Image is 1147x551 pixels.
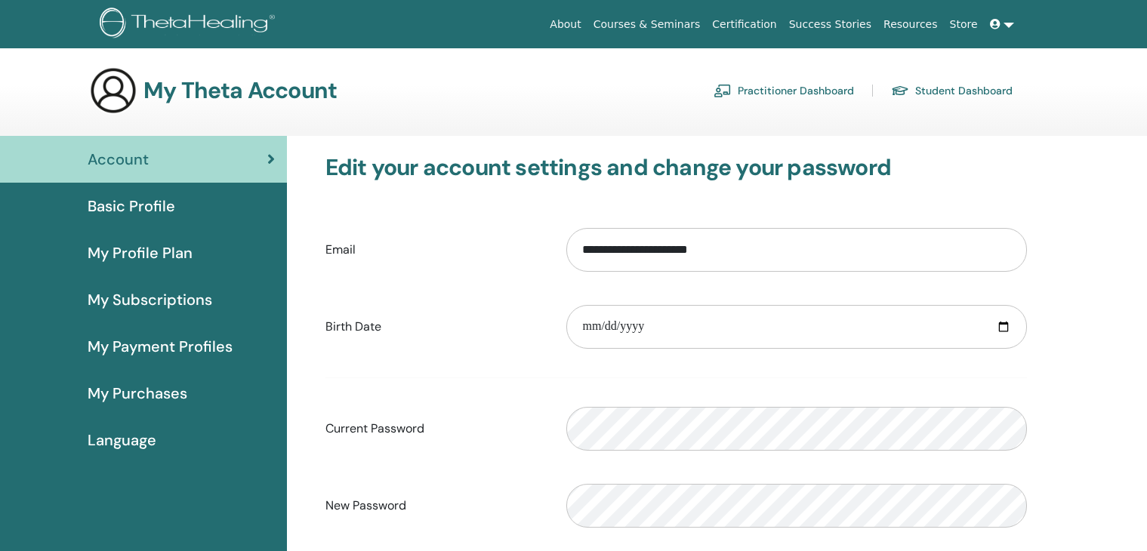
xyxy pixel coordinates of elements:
[544,11,587,38] a: About
[88,242,193,264] span: My Profile Plan
[143,77,337,104] h3: My Theta Account
[325,154,1027,181] h3: Edit your account settings and change your password
[88,148,149,171] span: Account
[89,66,137,115] img: generic-user-icon.jpg
[88,335,233,358] span: My Payment Profiles
[891,78,1013,103] a: Student Dashboard
[314,414,556,443] label: Current Password
[714,84,732,97] img: chalkboard-teacher.svg
[88,195,175,217] span: Basic Profile
[783,11,877,38] a: Success Stories
[587,11,707,38] a: Courses & Seminars
[314,235,556,264] label: Email
[88,429,156,451] span: Language
[88,288,212,311] span: My Subscriptions
[314,312,556,341] label: Birth Date
[944,11,984,38] a: Store
[88,382,187,405] span: My Purchases
[314,491,556,520] label: New Password
[706,11,782,38] a: Certification
[100,8,280,42] img: logo.png
[891,85,909,97] img: graduation-cap.svg
[714,78,854,103] a: Practitioner Dashboard
[877,11,944,38] a: Resources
